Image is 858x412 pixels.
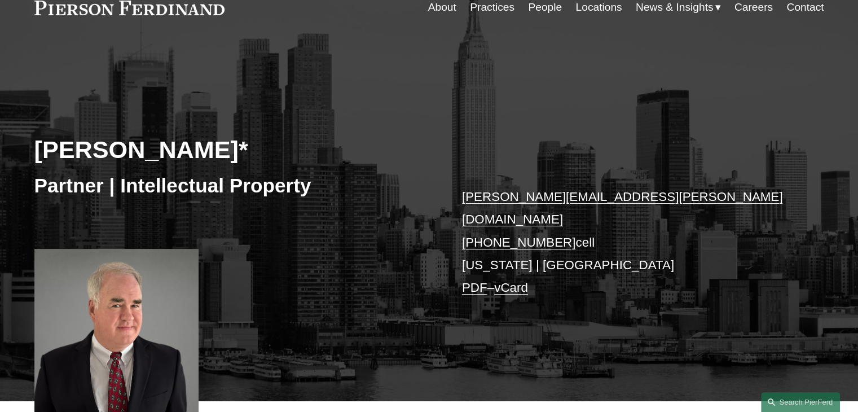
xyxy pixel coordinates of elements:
[462,186,791,300] p: cell [US_STATE] | [GEOGRAPHIC_DATA] –
[462,235,576,249] a: [PHONE_NUMBER]
[462,190,783,226] a: [PERSON_NAME][EMAIL_ADDRESS][PERSON_NAME][DOMAIN_NAME]
[761,392,840,412] a: Search this site
[34,135,429,164] h2: [PERSON_NAME]*
[34,173,429,198] h3: Partner | Intellectual Property
[494,280,528,295] a: vCard
[462,280,487,295] a: PDF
